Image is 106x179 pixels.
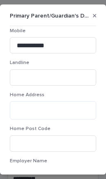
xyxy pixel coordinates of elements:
[10,159,47,164] span: Employer Name
[10,60,29,65] span: Landline
[10,29,26,33] span: Mobile
[10,126,51,131] span: Home Post Code
[10,13,90,20] p: Primary Parent/Guardian's Details
[10,93,44,97] span: Home Address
